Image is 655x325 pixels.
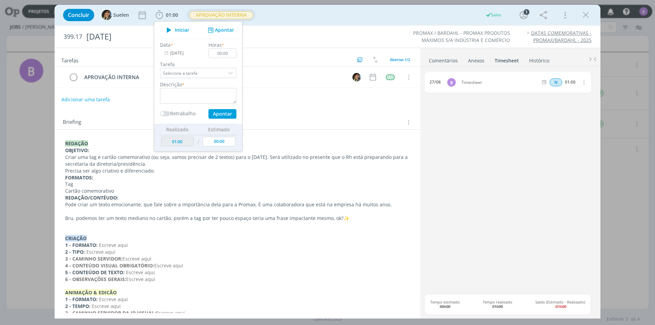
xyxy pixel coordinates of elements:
[554,304,566,309] b: -01h00
[160,61,236,68] label: Tarefa
[61,56,78,64] span: Tarefas
[65,242,98,248] strong: 1 - FORMATO:
[65,276,126,282] strong: 6 - OBSERVAÇÕES GERAIS:
[154,21,243,152] ul: 01:00
[65,269,125,276] strong: 5 - CONTEÚDO DE TEXTO:
[113,13,129,17] span: Suelen
[483,300,512,309] span: Tempo realizado
[65,181,410,188] p: Tag
[160,81,182,88] label: Descrição
[65,167,410,174] p: Precisa ser algo criativo e diferenciado.
[166,12,178,18] span: 01:00
[68,12,89,18] span: Concluir
[154,262,183,269] span: Escreve aqui
[201,124,237,135] th: Estimado
[459,80,540,85] span: Timesheet
[81,73,346,82] div: APROVAÇÃO INTERNA
[156,310,185,316] span: Escreve aqui
[175,28,189,32] span: Iniciar
[428,54,458,64] a: Comentários
[65,310,156,316] strong: 3 - CAMINHO SERVIDOR DA ID VISUAL:
[413,30,510,43] a: PROMAX / BARDAHL - PROMAX PRODUTOS MÁXIMOS S/A INDÚSTRIA E COMÉRCIO
[351,72,362,82] button: S
[485,12,501,18] div: Salvo
[99,242,128,248] span: Escreve aqui
[447,78,456,87] div: B
[160,41,171,48] label: Data
[518,10,529,20] button: 1
[189,11,253,19] button: APROVAÇÃO INTERNA
[565,80,576,85] div: 01:00
[65,262,154,269] strong: 4 - CONTEÚDO VISUAL OBRIGATÓRIO:
[65,154,410,167] p: Criar uma tag e cartão comemorativo (ou seja, vamos precisar de 2 textos) para o [DATE]. Será uti...
[535,300,585,309] span: Saldo (Estimado - Realizado)
[352,73,361,82] img: S
[65,303,90,309] strong: 2 - TEMPO:
[531,30,592,43] a: DATAS COMEMORATIVAS - PROMAX/BARDAHL - 2025
[65,296,98,302] strong: 1 - FORMATO:
[195,135,201,149] td: /
[430,300,460,309] span: Tempo estimado
[65,249,85,255] strong: 2 - TIPO:
[373,57,378,63] img: arrow-down-up.svg
[65,147,89,153] strong: OBJETIVO:
[102,10,112,20] img: S
[65,174,93,181] strong: FORMATOS:
[65,255,122,262] strong: 3 - CAMINHO SERVIDOR:
[65,289,117,296] strong: ANIMAÇÃO & EDICÃO
[65,188,410,194] p: Cartão comemorativo
[65,194,118,201] strong: REDAÇÃO/CONTÉUDO:
[163,25,190,35] button: Iniciar
[65,215,410,222] p: Bru, podemos ter um texto mediano no cartão, porém a tag por ter pouco espaço seria uma frase imp...
[524,9,529,15] div: 1
[65,201,410,208] p: Pode criar um texto emocionante, que fale sobre a importância dela para a Promax. É uma colaborad...
[61,93,110,106] button: Adicionar uma tarefa
[126,269,155,276] span: Escreve aqui
[206,27,234,34] button: Apontar
[529,54,550,64] a: Histórico
[63,118,81,127] span: Briefing
[208,109,236,119] button: Apontar
[92,303,121,309] span: Escreve aqui
[86,249,115,255] span: Escreve aqui
[440,304,450,309] b: 00h00
[122,255,151,262] span: Escreve aqui
[390,57,410,62] span: Abertas 1/2
[126,276,155,282] span: Escreve aqui
[154,10,180,20] button: 01:00
[170,110,195,117] label: Retrabalho
[430,80,441,85] div: 27/08
[63,9,94,21] button: Concluir
[189,11,253,19] span: APROVAÇÃO INTERNA
[208,41,222,48] label: Horas
[550,78,562,86] div: Horas normais
[84,28,369,45] div: [DATE]
[492,304,503,309] b: 01h00
[55,5,600,319] div: dialog
[160,48,203,58] input: Data
[159,124,195,135] th: Realizado
[63,33,82,41] span: 399.17
[550,78,562,86] span: N
[468,57,484,64] div: Anexos
[494,54,519,64] a: Timesheet
[65,235,87,241] strong: CRIAÇÃO
[65,140,88,147] strong: REDAÇÃO
[102,10,129,20] button: SSuelen
[99,296,128,302] span: Escreve aqui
